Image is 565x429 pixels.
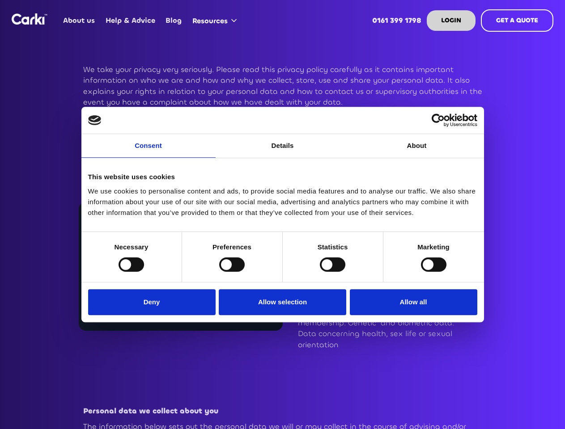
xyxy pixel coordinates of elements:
a: LOGIN [427,10,476,31]
strong: GET A QUOTE [496,16,538,25]
strong: Personal data we collect about you [83,406,218,416]
a: 0161 399 1798 [367,3,427,38]
h2: ‍ [298,374,472,391]
p: ‍ [83,406,482,416]
button: Deny [88,289,216,315]
strong: LOGIN [441,16,461,25]
button: Allow selection [219,289,346,315]
div: Resources [187,4,246,38]
div: This website uses cookies [88,172,477,182]
a: Details [216,134,350,158]
strong: Necessary [115,243,149,251]
div: Resources [192,16,228,26]
a: About us [58,3,100,38]
a: GET A QUOTE [481,9,553,32]
button: Allow all [350,289,477,315]
a: Usercentrics Cookiebot - opens in a new window [399,114,477,127]
img: Logo [12,13,47,25]
p: We take your privacy very seriously. Please read this privacy policy carefully as it contains imp... [83,64,482,108]
strong: 0161 399 1798 [372,16,421,25]
strong: Statistics [318,243,348,251]
a: home [12,13,47,25]
a: Blog [161,3,187,38]
div: We use cookies to personalise content and ads, to provide social media features and to analyse ou... [88,186,477,218]
strong: Preferences [212,243,251,251]
a: Consent [81,134,216,158]
img: logo [88,115,102,125]
p: ‍ [298,355,472,366]
a: About [350,134,484,158]
strong: Marketing [417,243,450,251]
a: Help & Advice [100,3,160,38]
